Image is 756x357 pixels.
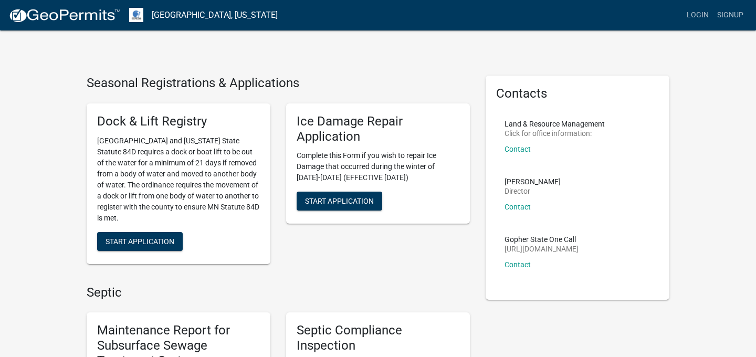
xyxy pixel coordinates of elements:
p: Gopher State One Call [505,236,579,243]
img: Otter Tail County, Minnesota [129,8,143,22]
a: [GEOGRAPHIC_DATA], [US_STATE] [152,6,278,24]
h5: Dock & Lift Registry [97,114,260,129]
p: Director [505,187,561,195]
a: Contact [505,145,531,153]
h5: Ice Damage Repair Application [297,114,459,144]
p: Complete this Form if you wish to repair Ice Damage that occurred during the winter of [DATE]-[DA... [297,150,459,183]
p: Land & Resource Management [505,120,605,128]
a: Contact [505,203,531,211]
span: Start Application [305,197,374,205]
span: Start Application [106,237,174,245]
a: Login [682,5,713,25]
h5: Contacts [496,86,659,101]
p: [GEOGRAPHIC_DATA] and [US_STATE] State Statute 84D requires a dock or boat lift to be out of the ... [97,135,260,224]
p: Click for office information: [505,130,605,137]
h4: Seasonal Registrations & Applications [87,76,470,91]
a: Contact [505,260,531,269]
h4: Septic [87,285,470,300]
a: Signup [713,5,748,25]
button: Start Application [297,192,382,211]
p: [PERSON_NAME] [505,178,561,185]
h5: Septic Compliance Inspection [297,323,459,353]
button: Start Application [97,232,183,251]
p: [URL][DOMAIN_NAME] [505,245,579,253]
